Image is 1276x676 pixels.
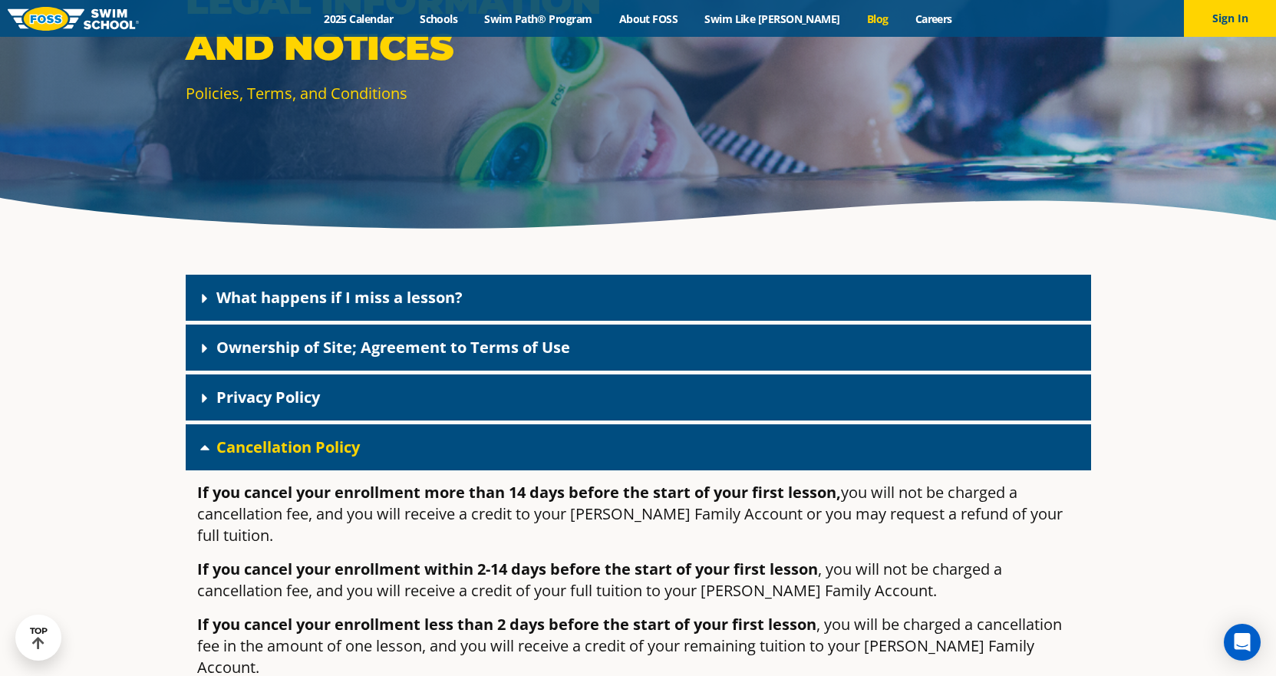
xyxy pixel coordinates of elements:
[186,424,1091,470] div: Cancellation Policy
[8,7,139,31] img: FOSS Swim School Logo
[216,337,570,358] a: Ownership of Site; Agreement to Terms of Use
[216,287,463,308] a: What happens if I miss a lesson?
[853,12,902,26] a: Blog
[197,614,816,635] strong: If you cancel your enrollment less than 2 days before the start of your first lesson
[311,12,407,26] a: 2025 Calendar
[197,482,841,503] strong: If you cancel your enrollment more than 14 days before the start of your first lesson,
[471,12,605,26] a: Swim Path® Program
[186,374,1091,420] div: Privacy Policy
[216,387,320,407] a: Privacy Policy
[30,626,48,650] div: TOP
[186,275,1091,321] div: What happens if I miss a lesson?
[691,12,854,26] a: Swim Like [PERSON_NAME]
[197,482,1080,546] p: you will not be charged a cancellation fee, and you will receive a credit to your [PERSON_NAME] F...
[902,12,965,26] a: Careers
[186,325,1091,371] div: Ownership of Site; Agreement to Terms of Use
[197,559,1080,602] p: , you will not be charged a cancellation fee, and you will receive a credit of your full tuition ...
[216,437,360,457] a: Cancellation Policy
[1224,624,1261,661] div: Open Intercom Messenger
[605,12,691,26] a: About FOSS
[407,12,471,26] a: Schools
[186,82,631,104] p: Policies, Terms, and Conditions
[197,559,818,579] strong: If you cancel your enrollment within 2-14 days before the start of your first lesson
